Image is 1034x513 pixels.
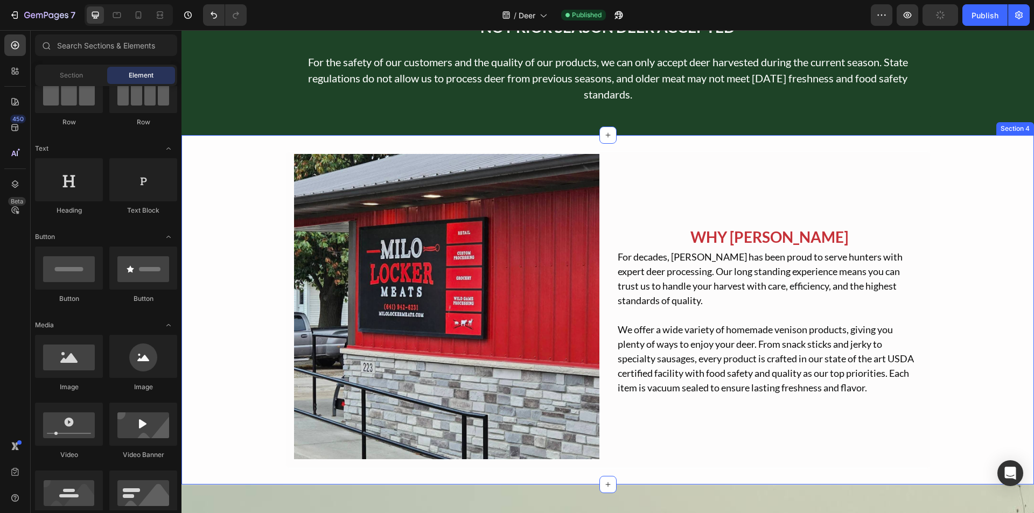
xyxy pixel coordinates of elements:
[35,294,103,304] div: Button
[436,196,739,217] p: WHY [PERSON_NAME]
[997,460,1023,486] div: Open Intercom Messenger
[109,117,177,127] div: Row
[8,197,26,206] div: Beta
[109,450,177,460] div: Video Banner
[109,382,177,392] div: Image
[436,292,739,365] p: We offer a wide variety of homemade venison products, giving you plenty of ways to enjoy your dee...
[35,144,48,153] span: Text
[817,94,850,103] div: Section 4
[35,232,55,242] span: Button
[35,206,103,215] div: Heading
[962,4,1008,26] button: Publish
[109,294,177,304] div: Button
[181,30,1034,513] iframe: To enrich screen reader interactions, please activate Accessibility in Grammarly extension settings
[160,317,177,334] span: Toggle open
[35,320,54,330] span: Media
[203,4,247,26] div: Undo/Redo
[972,10,998,21] div: Publish
[572,10,602,20] span: Published
[519,10,535,21] span: Deer
[35,450,103,460] div: Video
[160,140,177,157] span: Toggle open
[10,115,26,123] div: 450
[109,206,177,215] div: Text Block
[436,220,739,278] p: For decades, [PERSON_NAME] has been proud to serve hunters with expert deer processing. Our long ...
[35,34,177,56] input: Search Sections & Elements
[60,71,83,80] span: Section
[71,9,75,22] p: 7
[514,10,516,21] span: /
[4,4,80,26] button: 7
[160,228,177,245] span: Toggle open
[129,71,153,80] span: Element
[35,382,103,392] div: Image
[35,117,103,127] div: Row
